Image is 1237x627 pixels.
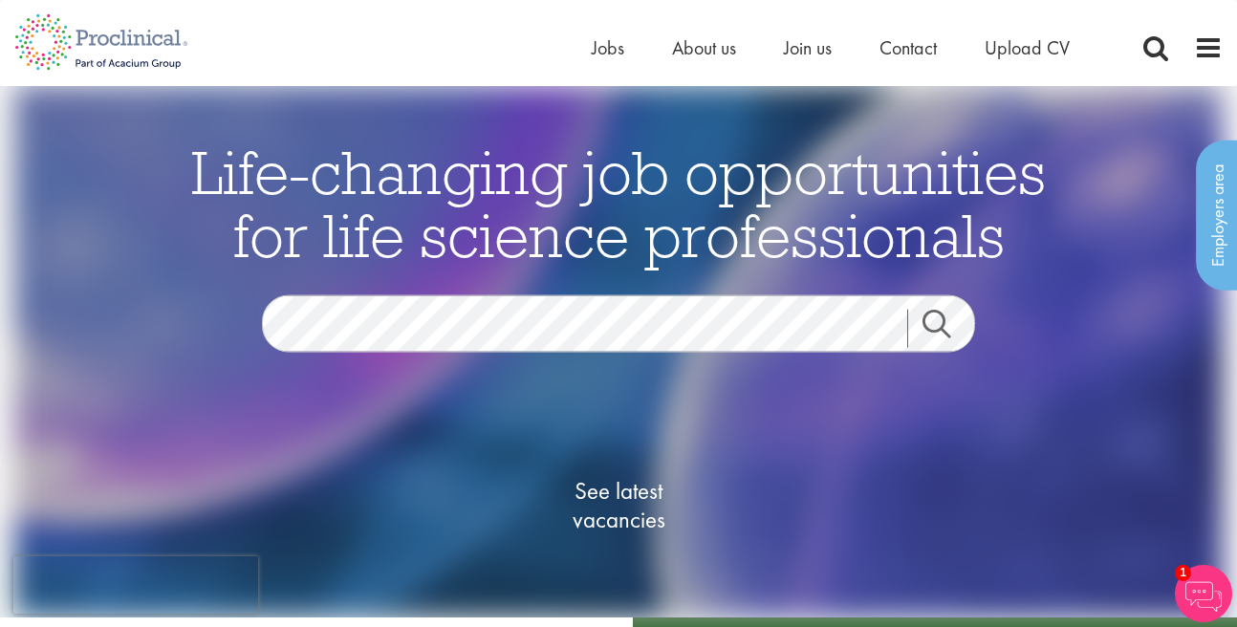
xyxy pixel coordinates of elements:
[985,35,1070,60] a: Upload CV
[672,35,736,60] a: About us
[592,35,624,60] a: Jobs
[1175,565,1191,581] span: 1
[523,476,714,533] span: See latest vacancies
[14,86,1222,617] img: candidate home
[907,309,989,347] a: Job search submit button
[1175,565,1232,622] img: Chatbot
[879,35,937,60] a: Contact
[191,133,1046,272] span: Life-changing job opportunities for life science professionals
[523,400,714,610] a: See latestvacancies
[13,556,258,614] iframe: reCAPTCHA
[784,35,832,60] a: Join us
